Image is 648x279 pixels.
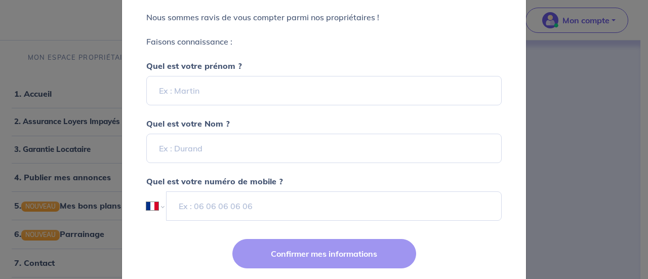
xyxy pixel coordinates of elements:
[146,134,502,163] input: Ex : Durand
[146,76,502,105] input: Ex : Martin
[146,11,502,23] p: Nous sommes ravis de vous compter parmi nos propriétaires !
[146,61,242,71] strong: Quel est votre prénom ?
[146,118,230,129] strong: Quel est votre Nom ?
[166,191,502,221] input: Ex : 06 06 06 06 06
[146,176,283,186] strong: Quel est votre numéro de mobile ?
[146,35,502,48] p: Faisons connaissance :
